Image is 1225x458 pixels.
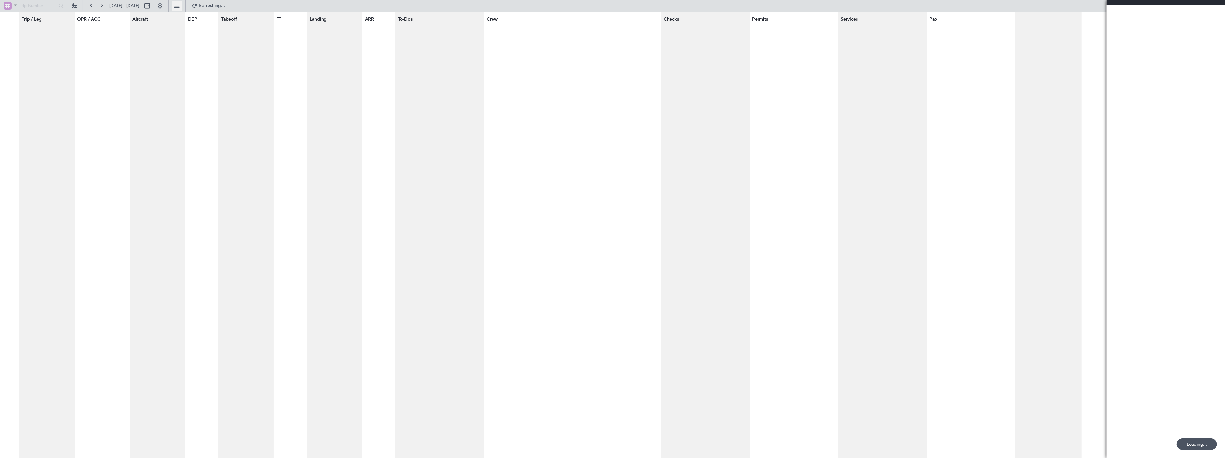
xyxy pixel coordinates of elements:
[221,16,237,23] span: Takeoff
[22,16,42,23] span: Trip / Leg
[487,16,498,23] span: Crew
[189,1,227,11] button: Refreshing...
[77,16,101,23] span: OPR / ACC
[1177,438,1217,450] div: Loading...
[199,4,226,8] span: Refreshing...
[276,16,281,23] span: FT
[109,3,139,9] span: [DATE] - [DATE]
[365,16,374,23] span: ARR
[841,16,858,23] span: Services
[664,16,679,23] span: Checks
[752,16,768,23] span: Permits
[310,16,327,23] span: Landing
[398,16,413,23] span: To-Dos
[133,16,148,23] span: Aircraft
[929,16,937,23] span: Pax
[188,16,197,23] span: DEP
